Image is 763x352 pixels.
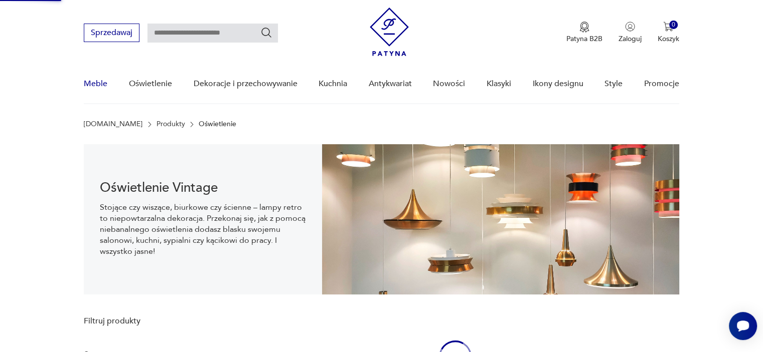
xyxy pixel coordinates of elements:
[532,65,583,103] a: Ikony designu
[193,65,297,103] a: Dekoracje i przechowywanie
[84,65,107,103] a: Meble
[625,22,635,32] img: Ikonka użytkownika
[579,22,589,33] img: Ikona medalu
[260,27,272,39] button: Szukaj
[566,22,602,44] a: Ikona medaluPatyna B2B
[100,202,306,257] p: Stojące czy wiszące, biurkowe czy ścienne – lampy retro to niepowtarzalna dekoracja. Przekonaj si...
[487,65,511,103] a: Klasyki
[369,65,412,103] a: Antykwariat
[84,120,142,128] a: [DOMAIN_NAME]
[433,65,465,103] a: Nowości
[619,22,642,44] button: Zaloguj
[644,65,679,103] a: Promocje
[84,30,139,37] a: Sprzedawaj
[100,182,306,194] h1: Oświetlenie Vintage
[669,21,678,29] div: 0
[658,22,679,44] button: 0Koszyk
[604,65,623,103] a: Style
[566,34,602,44] p: Patyna B2B
[663,22,673,32] img: Ikona koszyka
[619,34,642,44] p: Zaloguj
[129,65,172,103] a: Oświetlenie
[157,120,185,128] a: Produkty
[729,312,757,340] iframe: Smartsupp widget button
[370,8,409,56] img: Patyna - sklep z meblami i dekoracjami vintage
[566,22,602,44] button: Patyna B2B
[322,144,679,294] img: Oświetlenie
[84,315,207,326] p: Filtruj produkty
[199,120,236,128] p: Oświetlenie
[658,34,679,44] p: Koszyk
[84,24,139,42] button: Sprzedawaj
[319,65,347,103] a: Kuchnia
